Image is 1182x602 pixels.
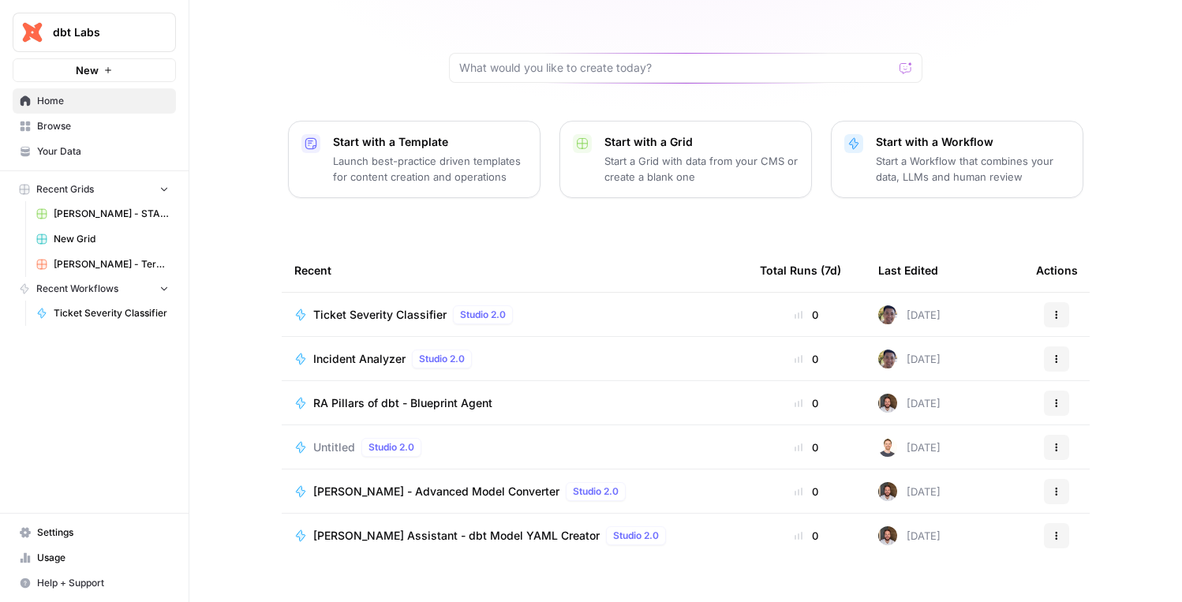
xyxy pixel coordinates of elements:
[459,60,893,76] input: What would you like to create today?
[13,570,176,596] button: Help + Support
[13,520,176,545] a: Settings
[13,114,176,139] a: Browse
[1036,249,1078,292] div: Actions
[313,484,559,499] span: [PERSON_NAME] - Advanced Model Converter
[313,395,492,411] span: RA Pillars of dbt - Blueprint Agent
[13,13,176,52] button: Workspace: dbt Labs
[878,438,897,457] img: clu0s8yd98j2brrltmvdlf26vzxi
[313,439,355,455] span: Untitled
[13,277,176,301] button: Recent Workflows
[54,232,169,246] span: New Grid
[333,134,527,150] p: Start with a Template
[294,350,735,368] a: Incident AnalyzerStudio 2.0
[37,94,169,108] span: Home
[18,18,47,47] img: dbt Labs Logo
[313,307,447,323] span: Ticket Severity Classifier
[604,134,799,150] p: Start with a Grid
[878,350,897,368] img: oa6d8os6d1yoy69ni03ufs55zvf1
[760,439,853,455] div: 0
[294,395,735,411] a: RA Pillars of dbt - Blueprint Agent
[878,394,941,413] div: [DATE]
[559,121,812,198] button: Start with a GridStart a Grid with data from your CMS or create a blank one
[294,438,735,457] a: UntitledStudio 2.0
[13,139,176,164] a: Your Data
[54,207,169,221] span: [PERSON_NAME] - START HERE - Step 1 - dbt Stored PrOcedure Conversion Kit Grid
[313,528,600,544] span: [PERSON_NAME] Assistant - dbt Model YAML Creator
[760,528,853,544] div: 0
[419,352,465,366] span: Studio 2.0
[368,440,414,454] span: Studio 2.0
[54,306,169,320] span: Ticket Severity Classifier
[37,551,169,565] span: Usage
[760,395,853,411] div: 0
[13,88,176,114] a: Home
[54,257,169,271] span: [PERSON_NAME] - Teradata Converter Grid
[604,153,799,185] p: Start a Grid with data from your CMS or create a blank one
[294,482,735,501] a: [PERSON_NAME] - Advanced Model ConverterStudio 2.0
[36,282,118,296] span: Recent Workflows
[878,526,941,545] div: [DATE]
[29,201,176,226] a: [PERSON_NAME] - START HERE - Step 1 - dbt Stored PrOcedure Conversion Kit Grid
[13,545,176,570] a: Usage
[760,351,853,367] div: 0
[878,526,897,545] img: 96m22cw8xypjq8r9qwa6qh93atmb
[294,249,735,292] div: Recent
[36,182,94,196] span: Recent Grids
[37,525,169,540] span: Settings
[613,529,659,543] span: Studio 2.0
[573,484,619,499] span: Studio 2.0
[37,144,169,159] span: Your Data
[288,121,541,198] button: Start with a TemplateLaunch best-practice driven templates for content creation and operations
[831,121,1083,198] button: Start with a WorkflowStart a Workflow that combines your data, LLMs and human review
[333,153,527,185] p: Launch best-practice driven templates for content creation and operations
[878,249,938,292] div: Last Edited
[878,438,941,457] div: [DATE]
[878,482,897,501] img: 96m22cw8xypjq8r9qwa6qh93atmb
[878,482,941,501] div: [DATE]
[878,305,897,324] img: oa6d8os6d1yoy69ni03ufs55zvf1
[878,394,897,413] img: 96m22cw8xypjq8r9qwa6qh93atmb
[76,62,99,78] span: New
[13,178,176,201] button: Recent Grids
[876,153,1070,185] p: Start a Workflow that combines your data, LLMs and human review
[876,134,1070,150] p: Start with a Workflow
[53,24,148,40] span: dbt Labs
[37,576,169,590] span: Help + Support
[294,526,735,545] a: [PERSON_NAME] Assistant - dbt Model YAML CreatorStudio 2.0
[760,484,853,499] div: 0
[29,226,176,252] a: New Grid
[294,305,735,324] a: Ticket Severity ClassifierStudio 2.0
[460,308,506,322] span: Studio 2.0
[37,119,169,133] span: Browse
[29,301,176,326] a: Ticket Severity Classifier
[760,307,853,323] div: 0
[29,252,176,277] a: [PERSON_NAME] - Teradata Converter Grid
[878,350,941,368] div: [DATE]
[878,305,941,324] div: [DATE]
[760,249,841,292] div: Total Runs (7d)
[313,351,406,367] span: Incident Analyzer
[13,58,176,82] button: New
